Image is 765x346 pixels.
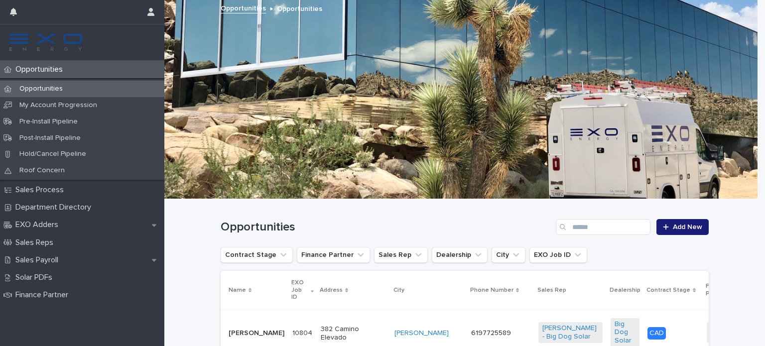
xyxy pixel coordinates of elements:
[221,2,266,13] a: Opportunities
[656,219,709,235] a: Add New
[673,224,702,231] span: Add New
[492,247,525,263] button: City
[11,117,86,126] p: Pre-Install Pipeline
[221,220,552,234] h1: Opportunities
[394,329,449,338] a: [PERSON_NAME]
[229,329,284,338] p: [PERSON_NAME]
[432,247,488,263] button: Dealership
[320,285,343,296] p: Address
[556,219,650,235] input: Search
[11,85,71,93] p: Opportunities
[542,324,599,341] a: [PERSON_NAME] - Big Dog Solar
[229,285,246,296] p: Name
[393,285,404,296] p: City
[11,101,105,110] p: My Account Progression
[471,330,511,337] a: 6197725589
[11,273,60,282] p: Solar PDFs
[297,247,370,263] button: Finance Partner
[277,2,322,13] p: Opportunities
[11,290,76,300] p: Finance Partner
[321,325,386,342] p: 382 Camino Elevado
[615,320,636,345] a: Big Dog Solar
[11,255,66,265] p: Sales Payroll
[529,247,587,263] button: EXO Job ID
[8,32,84,52] img: FKS5r6ZBThi8E5hshIGi
[11,185,72,195] p: Sales Process
[470,285,513,296] p: Phone Number
[11,220,66,230] p: EXO Adders
[11,166,73,175] p: Roof Concern
[291,277,308,303] p: EXO Job ID
[11,238,61,247] p: Sales Reps
[221,247,293,263] button: Contract Stage
[11,203,99,212] p: Department Directory
[706,281,746,299] p: Finance Partner
[11,134,89,142] p: Post-Install Pipeline
[610,285,640,296] p: Dealership
[11,150,94,158] p: Hold/Cancel Pipeline
[374,247,428,263] button: Sales Rep
[647,327,666,340] div: CAD
[11,65,71,74] p: Opportunities
[537,285,566,296] p: Sales Rep
[646,285,690,296] p: Contract Stage
[292,327,314,338] p: 10804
